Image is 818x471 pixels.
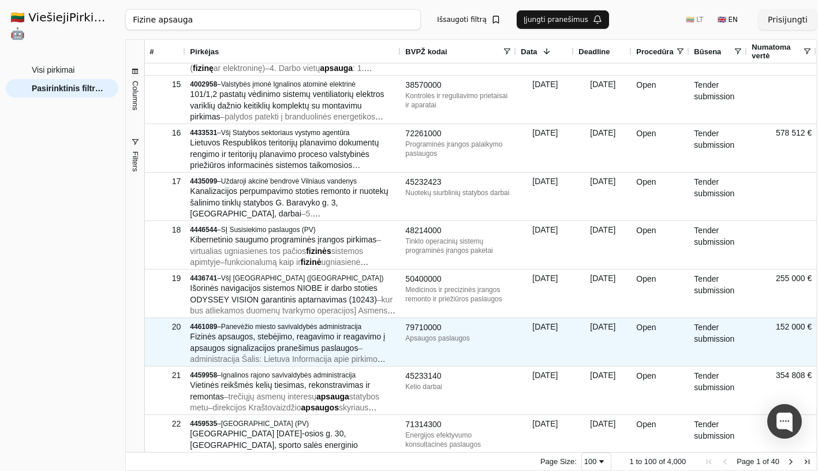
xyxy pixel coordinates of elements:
span: direkcijos Kraštovaizdžio [212,403,301,412]
span: of [659,457,665,466]
strong: .AI [115,10,133,24]
div: Tender submission [689,124,747,172]
span: apsauga [320,63,353,73]
div: [DATE] [516,270,574,317]
div: Open [632,76,689,124]
span: Būsena [694,47,721,56]
span: BVPŽ kodai [405,47,447,56]
div: 50400000 [405,274,511,285]
div: 45232423 [405,177,511,188]
div: 17 [150,173,181,190]
div: – [190,371,396,380]
span: 4002958 [190,80,217,88]
div: [DATE] [516,124,574,172]
div: 45233140 [405,371,511,382]
span: fizinės [306,246,331,256]
span: 1 [756,457,760,466]
div: [DATE] [516,221,574,269]
span: SĮ Susisiekimo paslaugos (PV) [221,226,316,234]
div: 72261000 [405,128,511,140]
span: Filters [131,151,140,171]
span: 100 [644,457,657,466]
div: [DATE] [574,76,632,124]
div: 20 [150,319,181,335]
span: Kibernetinio saugumo programinės įrangos pirkimas [190,235,376,244]
span: – – – [190,392,379,435]
div: Tender submission [689,270,747,317]
button: Išsaugoti filtrą [430,10,507,29]
div: [DATE] [516,318,574,366]
span: of [763,457,769,466]
span: Page [737,457,754,466]
div: [DATE] [574,173,632,220]
span: Išorinės navigacijos sistemos NIOBE ir darbo stoties ODYSSEY VISION garantinis aptarnavimas (10243) [190,283,377,304]
div: Open [632,173,689,220]
div: Last Page [802,457,812,466]
span: Data [521,47,537,56]
div: [DATE] [516,76,574,124]
div: – [190,80,396,89]
div: Open [632,318,689,366]
div: [DATE] [516,173,574,220]
button: Įjungti pranešimus [517,10,609,29]
span: Visi pirkimai [32,61,74,78]
div: 71314300 [405,419,511,431]
span: funkcionalumą kaip ir [225,257,301,267]
div: Page Size: [540,457,577,466]
div: Open [632,270,689,317]
div: [DATE] [516,415,574,463]
span: 4435099 [190,177,217,185]
div: [DATE] [574,270,632,317]
div: Open [632,221,689,269]
button: 🇬🇧 EN [711,10,745,29]
span: fizinę [193,63,214,73]
span: 1 [630,457,634,466]
span: administracija Šalis: Lietuva Informacija apie pirkimo procedūrą Procedūros tipas Atvira Pavadini... [190,354,385,375]
span: 40 [771,457,779,466]
span: Procedūra [636,47,673,56]
div: Programinės įrangos palaikymo paslaugos [405,140,511,158]
div: – [190,177,396,186]
span: Lietuvos Respublikos teritorijų planavimo dokumentų rengimo ir teritorijų planavimo proceso valst... [190,138,379,181]
div: Kontrolės ir reguliavimo prietaisai ir aparatai [405,91,511,110]
span: Pirkėjas [190,47,219,56]
div: 18 [150,222,181,238]
div: 152 000 € [747,318,816,366]
span: Panevėžio miesto savivaldybės administracija [221,323,361,331]
div: 255 000 € [747,270,816,317]
span: VšĮ [GEOGRAPHIC_DATA] ([GEOGRAPHIC_DATA]) [221,274,384,282]
div: [DATE] [516,367,574,414]
span: Všį Statybos sektoriaus vystymo agentūra [221,129,350,137]
div: 15 [150,76,181,93]
div: – [190,274,396,283]
span: fizinė [301,257,322,267]
span: 4,000 [667,457,686,466]
div: Tender submission [689,367,747,414]
div: 16 [150,125,181,141]
div: Open [632,124,689,172]
span: apsaugos [301,403,339,412]
span: Columns [131,81,140,110]
div: 79710000 [405,322,511,334]
div: [DATE] [574,124,632,172]
div: Medicinos ir precizinės įrangos remonto ir priežiūros paslaugos [405,285,511,304]
div: Tender submission [689,76,747,124]
div: Previous Page [720,457,730,466]
div: 48214000 [405,225,511,237]
div: 21 [150,367,181,384]
span: 4461089 [190,323,217,331]
div: [DATE] [574,221,632,269]
div: 100 [584,457,597,466]
div: [DATE] [574,415,632,463]
span: Numatoma vertė [752,43,802,60]
div: – [190,322,396,331]
span: Valstybės įmonė Ignalinos atominė elektrinė [221,80,356,88]
span: Deadline [578,47,610,56]
div: Tinklo operacinių sistemų programinės įrangos paketai [405,237,511,255]
div: Open [632,367,689,414]
span: Kanalizacijos perpumpavimo stoties remonto ir nuotekų šalinimo tinklų statybos G. Baravyko g. 3, ... [190,186,388,218]
span: 4459958 [190,371,217,379]
div: Apsaugos paslaugos [405,334,511,343]
span: 4433531 [190,129,217,137]
div: Open [632,415,689,463]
